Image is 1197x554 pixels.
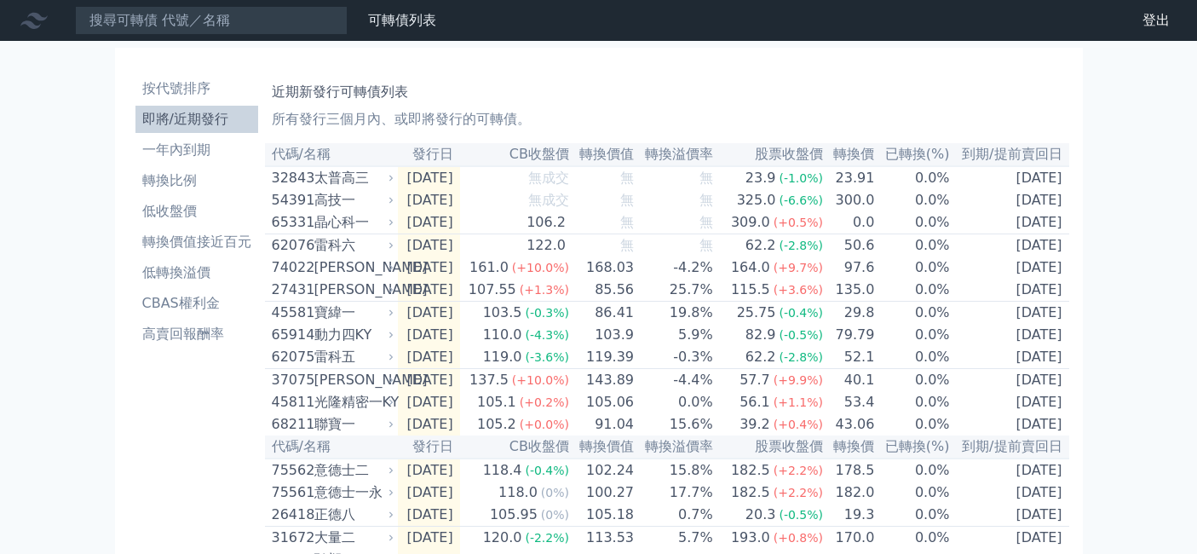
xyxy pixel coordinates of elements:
[570,369,635,392] td: 143.89
[951,391,1069,413] td: [DATE]
[135,201,258,222] li: 低收盤價
[635,459,714,482] td: 15.8%
[272,528,310,548] div: 31672
[570,346,635,369] td: 119.39
[314,168,391,188] div: 太普高三
[951,143,1069,166] th: 到期/提前賣回日
[398,234,460,257] td: [DATE]
[314,414,391,435] div: 聯寶一
[734,190,780,211] div: 325.0
[635,302,714,325] td: 19.8%
[635,391,714,413] td: 0.0%
[398,527,460,550] td: [DATE]
[398,211,460,234] td: [DATE]
[779,171,823,185] span: (-1.0%)
[774,418,823,431] span: (+0.4%)
[512,261,569,274] span: (+10.0%)
[728,280,774,300] div: 115.5
[620,214,634,230] span: 無
[398,391,460,413] td: [DATE]
[480,460,526,481] div: 118.4
[620,237,634,253] span: 無
[824,279,875,302] td: 135.0
[951,504,1069,527] td: [DATE]
[779,508,823,522] span: (-0.5%)
[314,347,391,367] div: 雷科五
[736,414,774,435] div: 39.2
[135,228,258,256] a: 轉換價值接近百元
[135,263,258,283] li: 低轉換溢價
[779,239,823,252] span: (-2.8%)
[135,198,258,225] a: 低收盤價
[951,346,1069,369] td: [DATE]
[570,504,635,527] td: 105.18
[135,232,258,252] li: 轉換價值接近百元
[824,413,875,436] td: 43.06
[875,302,950,325] td: 0.0%
[570,459,635,482] td: 102.24
[875,504,950,527] td: 0.0%
[875,324,950,346] td: 0.0%
[736,392,774,413] div: 56.1
[951,257,1069,279] td: [DATE]
[398,413,460,436] td: [DATE]
[135,290,258,317] a: CBAS權利金
[135,109,258,130] li: 即將/近期發行
[951,459,1069,482] td: [DATE]
[520,283,569,297] span: (+1.3%)
[465,280,520,300] div: 107.55
[779,350,823,364] span: (-2.8%)
[525,350,569,364] span: (-3.6%)
[635,279,714,302] td: 25.7%
[398,504,460,527] td: [DATE]
[774,283,823,297] span: (+3.6%)
[951,527,1069,550] td: [DATE]
[824,482,875,504] td: 182.0
[520,395,569,409] span: (+0.2%)
[951,369,1069,392] td: [DATE]
[875,436,950,459] th: 已轉換(%)
[774,395,823,409] span: (+1.1%)
[272,392,310,413] div: 45811
[314,482,391,503] div: 意德士一永
[135,293,258,314] li: CBAS權利金
[875,482,950,504] td: 0.0%
[875,189,950,211] td: 0.0%
[495,482,541,503] div: 118.0
[824,436,875,459] th: 轉換價
[728,212,774,233] div: 309.0
[272,168,310,188] div: 32843
[570,391,635,413] td: 105.06
[398,257,460,279] td: [DATE]
[728,460,774,481] div: 182.5
[824,346,875,369] td: 52.1
[635,436,714,459] th: 轉換溢價率
[824,166,875,189] td: 23.91
[398,302,460,325] td: [DATE]
[875,257,950,279] td: 0.0%
[398,324,460,346] td: [DATE]
[398,346,460,369] td: [DATE]
[272,325,310,345] div: 65914
[742,168,780,188] div: 23.9
[734,303,780,323] div: 25.75
[272,482,310,503] div: 75561
[314,505,391,525] div: 正德八
[875,391,950,413] td: 0.0%
[774,486,823,499] span: (+2.2%)
[570,324,635,346] td: 103.9
[951,234,1069,257] td: [DATE]
[460,436,570,459] th: CB收盤價
[466,257,512,278] div: 161.0
[875,413,950,436] td: 0.0%
[541,508,569,522] span: (0%)
[951,279,1069,302] td: [DATE]
[824,459,875,482] td: 178.5
[742,235,780,256] div: 62.2
[135,106,258,133] a: 即將/近期發行
[875,211,950,234] td: 0.0%
[368,12,436,28] a: 可轉債列表
[774,261,823,274] span: (+9.7%)
[135,170,258,191] li: 轉換比例
[620,192,634,208] span: 無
